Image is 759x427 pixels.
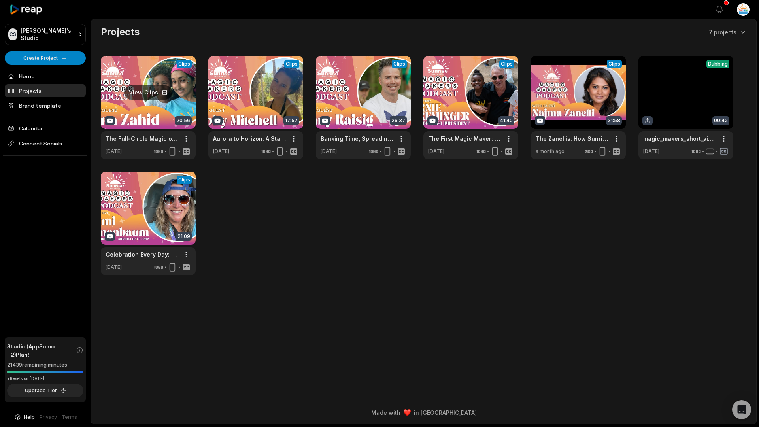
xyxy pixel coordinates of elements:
[5,99,86,112] a: Brand template
[5,84,86,97] a: Projects
[40,414,57,421] a: Privacy
[21,27,74,42] p: [PERSON_NAME]'s Studio
[106,250,178,259] a: Celebration Every Day: The Joy-Filled World of Aurora Day Camp
[101,26,140,38] h2: Projects
[536,134,608,143] a: The Zanellis: How Sunrise Gave Us Our Summer Back
[404,409,411,416] img: heart emoji
[5,51,86,65] button: Create Project
[321,134,393,143] a: Banking Time, Spreading Joy: [PERSON_NAME] Sunrise Story - Sunrise Magic Makers Podcast Ep 2
[643,134,716,143] a: magic_makers_short_video_clip (1)
[5,136,86,151] span: Connect Socials
[7,342,76,359] span: Studio (AppSumo T2) Plan!
[709,28,747,36] button: 7 projects
[5,70,86,83] a: Home
[14,414,35,421] button: Help
[428,134,501,143] a: The First Magic Maker: [PERSON_NAME] on Founding Sunrise
[24,414,35,421] span: Help
[98,408,749,417] div: Made with in [GEOGRAPHIC_DATA]
[106,134,178,143] a: The Full-Circle Magic of Sunrise: [PERSON_NAME]’s Story of Joy and Purpose
[732,400,751,419] div: Open Intercom Messenger
[213,134,286,143] a: Aurora to Horizon: A Staff Member’s Impactful Return to Camp
[7,361,83,369] div: 21439 remaining minutes
[62,414,77,421] a: Terms
[7,384,83,397] button: Upgrade Tier
[7,376,83,382] div: *Resets on [DATE]
[5,122,86,135] a: Calendar
[8,28,17,40] div: CS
